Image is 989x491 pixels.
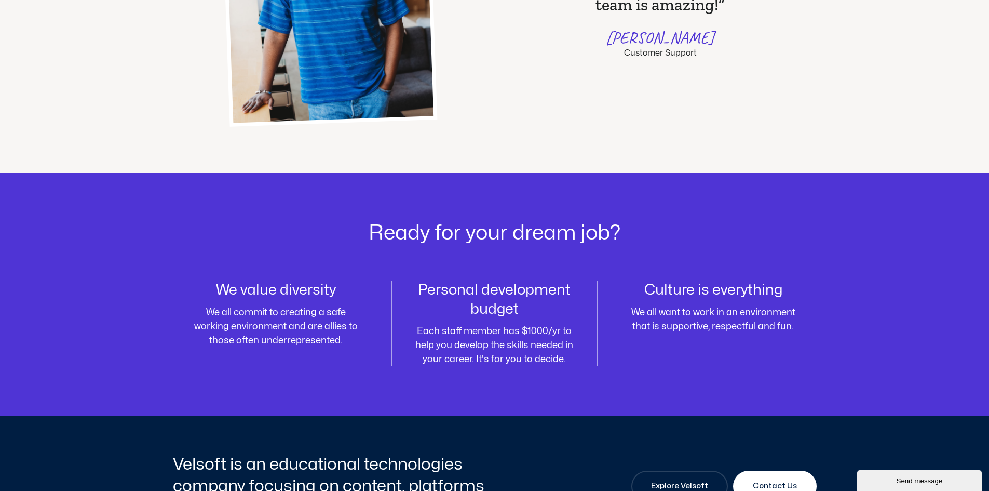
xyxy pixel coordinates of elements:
h3: Culture is everything [629,281,797,300]
h3: Personal development budget [411,281,578,319]
p: We all want to work in an environment that is supportive, respectful and fun. [629,306,797,334]
p: Customer Support [529,49,792,57]
h3: We value diversity [192,281,360,300]
p: [PERSON_NAME] [529,27,792,49]
p: We all commit to creating a safe working environment and are allies to those often underrepresented. [192,306,360,348]
iframe: chat widget [857,468,984,491]
h2: Ready for your dream job? [173,223,817,244]
p: Each staff member has $1000/yr to help you develop the skills needed in your career. It's for you... [411,324,578,366]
